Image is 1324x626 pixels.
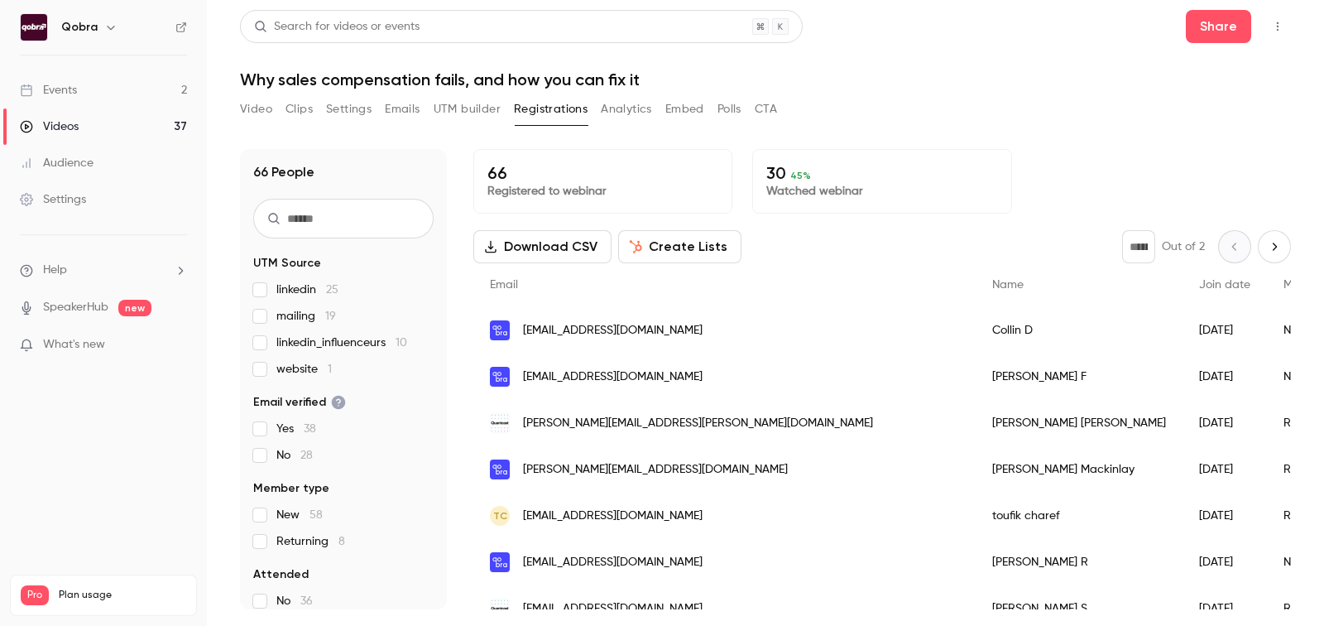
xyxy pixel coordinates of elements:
button: Next page [1258,230,1291,263]
span: new [118,300,151,316]
span: 28 [300,450,313,461]
span: linkedin [276,282,338,298]
span: 25 [326,284,338,296]
div: Search for videos or events [254,18,420,36]
button: Video [240,96,272,123]
span: No [276,593,313,609]
img: quantcast.com [490,413,510,433]
span: 8 [338,536,345,547]
button: Clips [285,96,313,123]
span: 36 [300,595,313,607]
span: Returning [276,533,345,550]
img: quantcast.com [490,599,510,619]
span: Member type [253,480,329,497]
span: 38 [304,423,316,435]
button: Polls [717,96,741,123]
img: Qobra [21,14,47,41]
span: [PERSON_NAME][EMAIL_ADDRESS][DOMAIN_NAME] [523,461,788,479]
button: Top Bar Actions [1264,13,1291,40]
span: Plan usage [59,589,186,602]
div: Videos [20,118,79,135]
button: Emails [385,96,420,123]
h6: Qobra [61,19,98,36]
div: [DATE] [1182,446,1267,493]
h1: 66 People [253,162,314,182]
span: Yes [276,421,316,437]
button: Embed [665,96,704,123]
span: Attended [253,566,309,583]
div: Events [20,82,77,99]
span: tc [493,508,507,523]
div: Collin D [976,307,1182,354]
div: [DATE] [1182,354,1267,400]
div: [DATE] [1182,307,1267,354]
span: 19 [325,311,336,322]
span: No [276,447,313,464]
p: 30 [766,163,997,183]
button: Analytics [601,96,652,123]
span: What's new [43,336,105,354]
img: qobra.co [490,552,510,572]
button: CTA [755,96,777,123]
span: 58 [309,509,323,521]
div: toufik charef [976,493,1182,539]
span: Join date [1199,279,1250,291]
span: [EMAIL_ADDRESS][DOMAIN_NAME] [523,322,703,339]
div: [PERSON_NAME] [PERSON_NAME] [976,400,1182,446]
div: Settings [20,191,86,208]
p: Watched webinar [766,183,997,200]
span: website [276,361,332,378]
span: [EMAIL_ADDRESS][DOMAIN_NAME] [523,508,703,525]
span: [EMAIL_ADDRESS][DOMAIN_NAME] [523,554,703,571]
div: [DATE] [1182,539,1267,585]
span: Pro [21,585,49,605]
li: help-dropdown-opener [20,262,187,279]
div: [DATE] [1182,400,1267,446]
img: qobra.co [490,460,510,479]
span: [EMAIL_ADDRESS][DOMAIN_NAME] [523,368,703,386]
button: Settings [326,96,372,123]
span: Email verified [253,394,346,411]
a: SpeakerHub [43,299,108,316]
img: qobra.co [490,320,510,340]
span: Help [43,262,67,279]
span: linkedin_influenceurs [276,335,407,351]
div: Audience [20,155,94,171]
span: UTM Source [253,255,321,272]
span: Name [992,279,1024,291]
img: qobra.co [490,367,510,387]
div: [DATE] [1182,493,1267,539]
p: 66 [487,163,718,183]
div: [PERSON_NAME] F [976,354,1182,400]
span: 10 [396,337,407,349]
span: New [276,507,323,523]
span: [EMAIL_ADDRESS][DOMAIN_NAME] [523,600,703,618]
button: Registrations [514,96,588,123]
div: [PERSON_NAME] R [976,539,1182,585]
p: Registered to webinar [487,183,718,200]
span: Email [490,279,518,291]
button: Download CSV [473,230,612,263]
button: Share [1186,10,1251,43]
span: mailing [276,308,336,325]
div: [PERSON_NAME] Mackinlay [976,446,1182,493]
p: Out of 2 [1162,238,1205,255]
button: Create Lists [618,230,741,263]
button: UTM builder [434,96,501,123]
h1: Why sales compensation fails, and how you can fix it [240,70,1291,89]
span: 45 % [790,170,811,181]
span: 1 [328,364,332,375]
span: [PERSON_NAME][EMAIL_ADDRESS][PERSON_NAME][DOMAIN_NAME] [523,415,873,432]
